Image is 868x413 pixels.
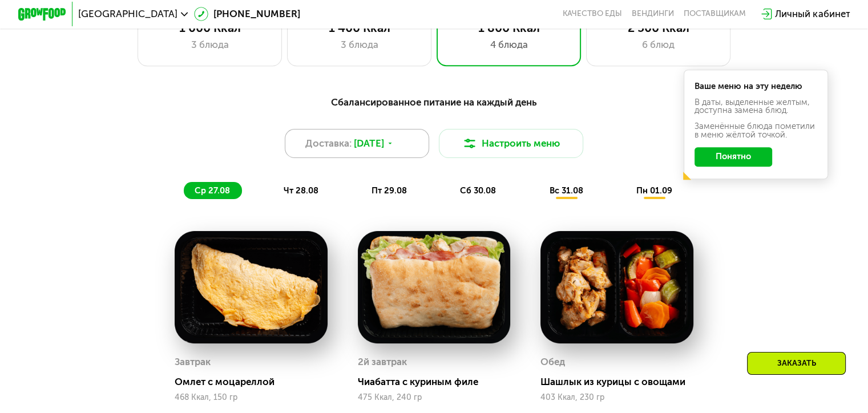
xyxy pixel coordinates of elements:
button: Настроить меню [439,129,584,158]
div: Завтрак [175,353,211,371]
span: [GEOGRAPHIC_DATA] [78,9,177,19]
span: сб 30.08 [460,185,496,196]
div: 6 блюд [599,38,718,52]
div: 2й завтрак [358,353,407,371]
div: Шашлык из курицы с овощами [540,376,703,388]
div: 475 Ккал, 240 гр [358,393,511,402]
span: пн 01.09 [636,185,672,196]
div: Омлет с моцареллой [175,376,337,388]
span: пт 29.08 [372,185,407,196]
span: ср 27.08 [195,185,230,196]
div: Заменённые блюда пометили в меню жёлтой точкой. [695,122,818,139]
div: 3 блюда [300,38,419,52]
div: Чиабатта с куриным филе [358,376,520,388]
div: В даты, выделенные желтым, доступна замена блюд. [695,98,818,115]
div: Заказать [747,352,846,375]
a: [PHONE_NUMBER] [194,7,300,21]
div: Личный кабинет [775,7,850,21]
div: 4 блюда [449,38,568,52]
span: чт 28.08 [283,185,318,196]
div: 468 Ккал, 150 гр [175,393,328,402]
div: поставщикам [684,9,746,19]
a: Качество еды [563,9,622,19]
div: 403 Ккал, 230 гр [540,393,693,402]
span: [DATE] [354,136,384,151]
a: Вендинги [632,9,674,19]
div: Обед [540,353,565,371]
div: 3 блюда [150,38,269,52]
button: Понятно [695,147,772,167]
span: Доставка: [305,136,352,151]
span: вс 31.08 [549,185,583,196]
div: Ваше меню на эту неделю [695,82,818,91]
div: Сбалансированное питание на каждый день [77,95,791,110]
